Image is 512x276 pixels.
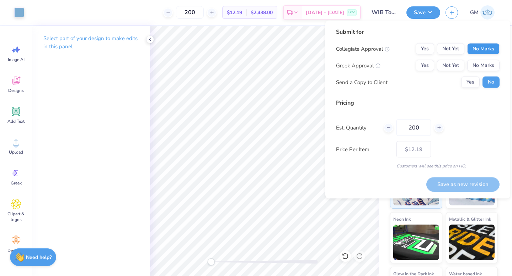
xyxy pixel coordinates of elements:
[393,225,439,260] img: Neon Ink
[396,120,431,136] input: – –
[416,60,434,71] button: Yes
[449,225,495,260] img: Metallic & Glitter Ink
[416,43,434,55] button: Yes
[43,34,139,51] p: Select part of your design to make edits in this panel
[176,6,204,19] input: – –
[437,60,464,71] button: Not Yet
[7,248,25,253] span: Decorate
[227,9,242,16] span: $12.19
[336,123,378,132] label: Est. Quantity
[8,88,24,93] span: Designs
[9,149,23,155] span: Upload
[366,5,401,20] input: Untitled Design
[336,61,380,70] div: Greek Approval
[470,9,479,17] span: GM
[336,78,388,86] div: Send a Copy to Client
[437,43,464,55] button: Not Yet
[11,180,22,186] span: Greek
[336,99,500,107] div: Pricing
[336,145,391,153] label: Price Per Item
[7,118,25,124] span: Add Text
[467,60,500,71] button: No Marks
[482,77,500,88] button: No
[467,5,498,20] a: GM
[336,45,390,53] div: Collegiate Approval
[467,43,500,55] button: No Marks
[4,211,28,222] span: Clipart & logos
[336,28,500,36] div: Submit for
[306,9,344,16] span: [DATE] - [DATE]
[480,5,495,20] img: Grace Miles
[251,9,273,16] span: $2,438.00
[461,77,480,88] button: Yes
[8,57,25,62] span: Image AI
[208,258,215,265] div: Accessibility label
[348,10,355,15] span: Free
[406,6,440,19] button: Save
[393,215,411,223] span: Neon Ink
[336,163,500,169] div: Customers will see this price on HQ.
[26,254,52,261] strong: Need help?
[449,215,491,223] span: Metallic & Glitter Ink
